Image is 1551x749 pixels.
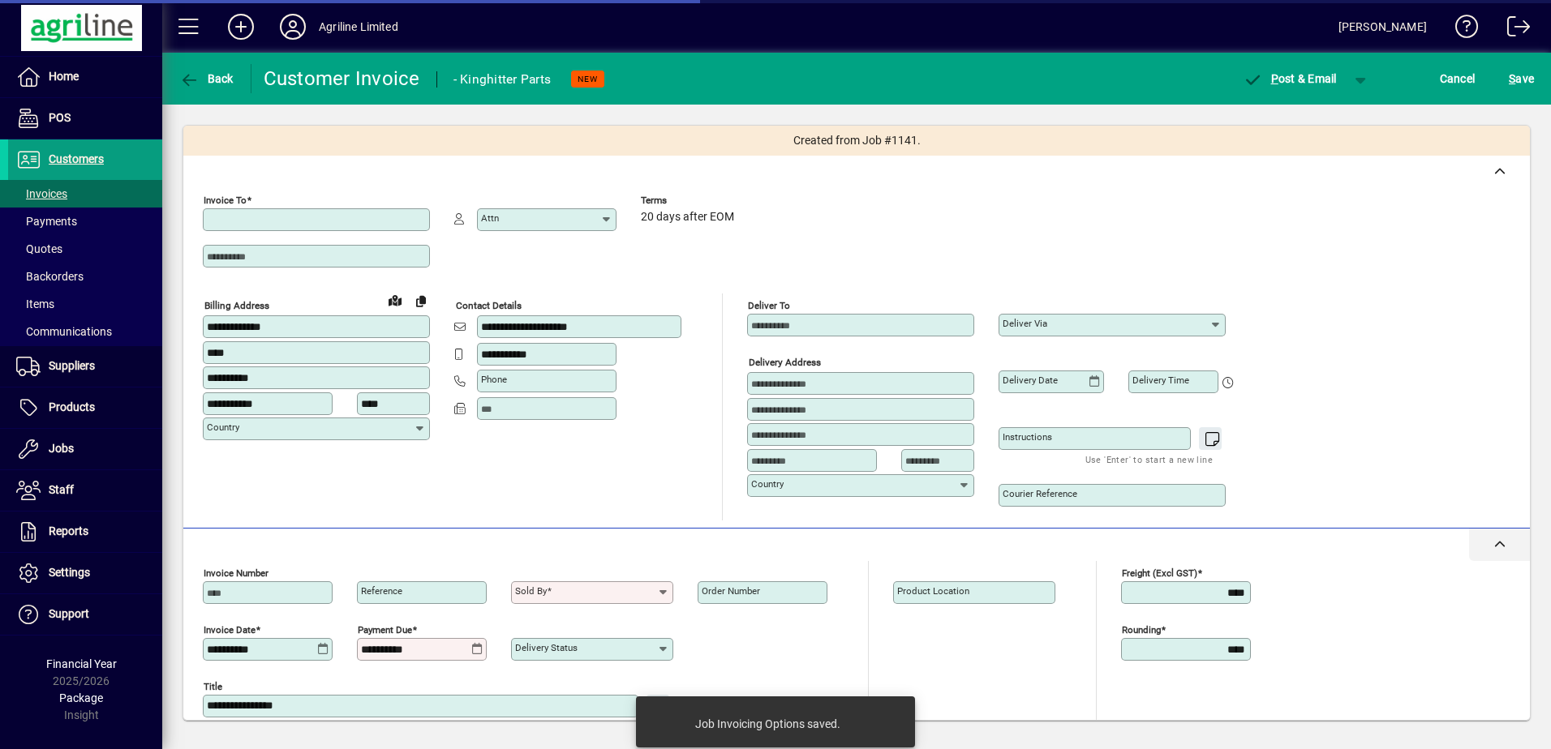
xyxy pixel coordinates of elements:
div: Job Invoicing Options saved. [695,716,840,732]
span: Payments [16,215,77,228]
span: Created from Job #1141. [793,132,921,149]
a: Home [8,57,162,97]
div: [PERSON_NAME] [1338,14,1427,40]
span: Backorders [16,270,84,283]
span: 20 days after EOM [641,211,734,224]
span: Items [16,297,54,310]
div: Agriline Limited [319,14,398,40]
mat-label: Invoice date [204,624,256,636]
mat-label: Attn [481,212,499,224]
a: View on map [382,287,408,313]
a: Jobs [8,429,162,469]
a: Backorders [8,263,162,290]
span: NEW [578,74,598,84]
mat-label: Rounding [1122,624,1161,636]
mat-label: Country [207,422,239,433]
mat-label: Delivery time [1132,374,1189,386]
mat-label: Delivery status [515,642,578,653]
mat-label: Invoice To [204,195,247,206]
a: Support [8,594,162,635]
div: Customer Invoice [264,66,420,92]
button: Back [175,64,238,93]
span: Invoices [16,187,67,200]
mat-label: Product location [897,585,969,597]
a: Products [8,387,162,428]
mat-label: Reference [361,585,402,597]
mat-label: Freight (excl GST) [1122,567,1197,579]
mat-label: Delivery date [1003,374,1058,386]
mat-label: Deliver To [748,300,790,311]
span: Suppliers [49,359,95,372]
span: Quotes [16,242,62,255]
button: Save [1505,64,1538,93]
mat-hint: Use 'Enter' to start a new line [533,717,660,736]
span: Cancel [1440,66,1476,92]
a: Reports [8,511,162,552]
span: Settings [49,566,90,579]
span: Home [49,70,79,83]
a: Logout [1495,3,1531,56]
mat-label: Deliver via [1003,318,1047,329]
span: Communications [16,325,112,338]
div: - Kinghitter Parts [453,66,552,92]
a: Staff [8,470,162,511]
a: Suppliers [8,346,162,387]
mat-label: Instructions [1003,431,1052,443]
a: Quotes [8,235,162,263]
span: Financial Year [46,657,117,670]
span: S [1509,72,1515,85]
app-page-header-button: Back [162,64,251,93]
a: Invoices [8,180,162,208]
span: Reports [49,524,88,537]
a: Items [8,290,162,318]
a: Payments [8,208,162,235]
a: POS [8,98,162,139]
span: P [1271,72,1278,85]
span: Jobs [49,442,74,455]
mat-label: Sold by [515,585,547,597]
a: Communications [8,318,162,345]
mat-label: Invoice number [204,567,269,579]
span: ost & Email [1243,72,1337,85]
a: Settings [8,553,162,593]
span: Support [49,607,89,620]
a: Knowledge Base [1443,3,1479,56]
button: Cancel [1436,64,1480,93]
mat-label: Order number [702,585,760,597]
span: Terms [641,195,738,206]
button: Profile [267,12,319,41]
button: Copy to Delivery address [408,288,434,314]
span: ave [1509,66,1534,92]
mat-label: Title [204,681,222,692]
span: Products [49,400,95,413]
span: Customers [49,152,104,165]
button: Add [215,12,267,41]
mat-label: Phone [481,374,507,385]
span: Staff [49,483,74,496]
span: Back [179,72,234,85]
mat-label: Payment due [358,624,412,636]
span: POS [49,111,71,124]
span: Package [59,691,103,704]
mat-hint: Use 'Enter' to start a new line [1085,450,1213,469]
mat-label: Courier Reference [1003,488,1077,499]
mat-label: Country [751,478,784,490]
button: Post & Email [1235,64,1345,93]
